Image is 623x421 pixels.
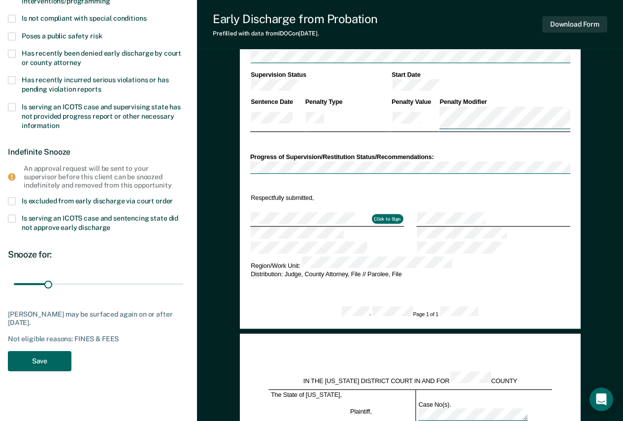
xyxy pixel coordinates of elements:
span: Is serving an ICOTS case and sentencing state did not approve early discharge [22,214,178,231]
div: Not eligible reasons: FINES & FEES [8,335,189,343]
th: Penalty Modifier [439,98,570,106]
span: Has recently been denied early discharge by court or county attorney [22,49,181,66]
div: Snooze for: [8,249,189,260]
th: Penalty Type [304,98,391,106]
button: Download Form [542,16,607,32]
button: Save [8,351,71,371]
span: Is excluded from early discharge via court order [22,197,173,205]
span: Is serving an ICOTS case and supervising state has not provided progress report or other necessar... [22,103,181,130]
div: Progress of Supervision/Restitution Status/Recommendations: [250,153,570,162]
div: [PERSON_NAME] may be surfaced again on or after [DATE]. [8,310,189,327]
div: IN THE [US_STATE] DISTRICT COURT IN AND FOR COUNTY [268,372,552,385]
div: An approval request will be sent to your supervisor before this client can be snoozed indefinitel... [24,164,181,189]
div: - Page 1 of 1 [342,307,478,319]
th: Sentence Date [250,98,304,106]
td: Region/Work Unit: Distribution: Judge, County Attorney, File // Parolee, File [250,256,570,279]
div: Prefilled with data from IDOC on [DATE] . [213,30,378,37]
th: Start Date [391,70,570,79]
th: Penalty Value [391,98,438,106]
div: Early Discharge from Probation [213,12,378,26]
span: Poses a public safety risk [22,32,102,40]
span: Has recently incurred serious violations or has pending violation reports [22,76,168,93]
div: Indefinite Snooze [8,139,189,164]
td: Respectfully submitted, [250,193,403,202]
td: The State of [US_STATE], [268,390,348,400]
span: Is not compliant with special conditions [22,14,146,22]
div: Open Intercom Messenger [590,388,613,411]
button: Click to Sign [371,214,403,224]
th: Supervision Status [250,70,391,79]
